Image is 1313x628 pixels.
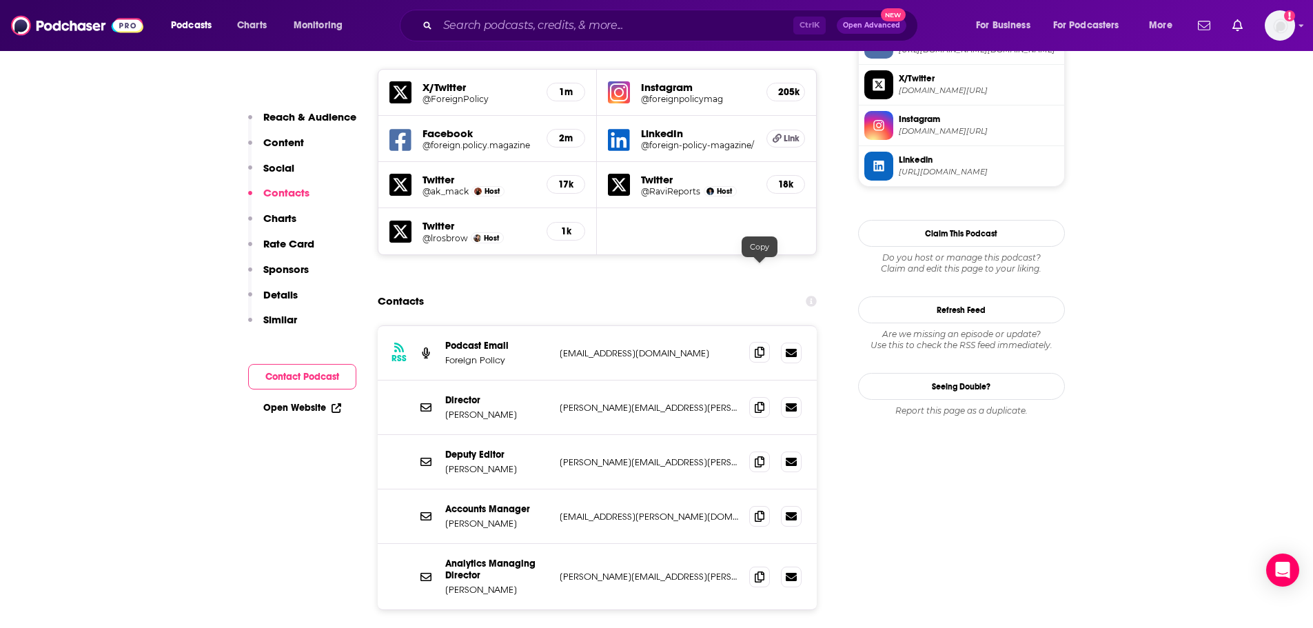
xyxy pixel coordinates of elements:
span: https://www.linkedin.com/company/foreign-policy-magazine/ [899,167,1059,177]
span: For Podcasters [1053,16,1119,35]
button: Sponsors [248,263,309,288]
p: Rate Card [263,237,314,250]
button: Open AdvancedNew [837,17,906,34]
a: @foreignpolicymag [641,94,755,104]
button: Social [248,161,294,187]
span: twitter.com/ForeignPolicy [899,85,1059,96]
span: Host [485,187,500,196]
svg: Add a profile image [1284,10,1295,21]
span: instagram.com/foreignpolicymag [899,126,1059,136]
h5: 1k [558,225,573,237]
img: Amy Mackinnon [474,188,482,195]
img: iconImage [608,81,630,103]
a: @RaviReports [641,186,700,196]
a: @foreign.policy.magazine [423,140,536,150]
button: Contacts [248,186,309,212]
h5: Twitter [641,173,755,186]
h5: Instagram [641,81,755,94]
img: Podchaser - Follow, Share and Rate Podcasts [11,12,143,39]
span: Host [717,187,732,196]
p: Content [263,136,304,149]
button: open menu [966,14,1048,37]
p: Podcast Email [445,340,549,352]
p: Accounts Manager [445,503,549,515]
button: open menu [284,14,360,37]
span: Linkedin [899,154,1059,166]
span: Logged in as tfnewsroom [1265,10,1295,41]
button: open menu [1044,14,1139,37]
button: Similar [248,313,297,338]
button: Content [248,136,304,161]
button: Show profile menu [1265,10,1295,41]
button: Charts [248,212,296,237]
p: Similar [263,313,297,326]
span: Open Advanced [843,22,900,29]
h5: LinkedIn [641,127,755,140]
button: Contact Podcast [248,364,356,389]
a: Link [766,130,805,148]
h5: X/Twitter [423,81,536,94]
p: [PERSON_NAME] [445,409,549,421]
p: Foreign Policy [445,354,549,366]
span: X/Twitter [899,72,1059,85]
div: Search podcasts, credits, & more... [413,10,931,41]
p: Deputy Editor [445,449,549,460]
p: [EMAIL_ADDRESS][PERSON_NAME][DOMAIN_NAME] [560,511,739,523]
a: @ak_mack [423,186,469,196]
span: New [881,8,906,21]
h5: 1m [558,86,573,98]
p: [PERSON_NAME][EMAIL_ADDRESS][PERSON_NAME][DOMAIN_NAME] [560,402,739,414]
button: Details [248,288,298,314]
a: Instagram[DOMAIN_NAME][URL] [864,111,1059,140]
p: Social [263,161,294,174]
h5: 18k [778,179,793,190]
span: Monitoring [294,16,343,35]
img: Ravi Agrawal [706,188,714,195]
button: Claim This Podcast [858,220,1065,247]
a: Seeing Double? [858,373,1065,400]
span: More [1149,16,1172,35]
a: @ForeignPolicy [423,94,536,104]
p: Sponsors [263,263,309,276]
span: Host [484,234,499,243]
h5: Twitter [423,219,536,232]
p: [PERSON_NAME][EMAIL_ADDRESS][PERSON_NAME][DOMAIN_NAME] [560,456,739,468]
p: [PERSON_NAME] [445,518,549,529]
h5: 17k [558,179,573,190]
a: Laura Rosbrow-Telem [474,234,481,242]
div: Report this page as a duplicate. [858,405,1065,416]
a: @lrosbrow [423,233,468,243]
p: [PERSON_NAME] [445,463,549,475]
a: Linkedin[URL][DOMAIN_NAME] [864,152,1059,181]
a: Show notifications dropdown [1227,14,1248,37]
a: Show notifications dropdown [1192,14,1216,37]
div: Claim and edit this page to your liking. [858,252,1065,274]
p: Reach & Audience [263,110,356,123]
h5: 2m [558,132,573,144]
a: Open Website [263,402,341,414]
span: Ctrl K [793,17,826,34]
span: Do you host or manage this podcast? [858,252,1065,263]
span: Podcasts [171,16,212,35]
span: Charts [237,16,267,35]
div: Copy [742,236,777,257]
p: Analytics Managing Director [445,558,549,581]
p: Details [263,288,298,301]
button: open menu [161,14,230,37]
button: Rate Card [248,237,314,263]
a: @foreign-policy-magazine/ [641,140,755,150]
h5: Facebook [423,127,536,140]
h5: 205k [778,86,793,98]
button: open menu [1139,14,1190,37]
button: Reach & Audience [248,110,356,136]
p: Charts [263,212,296,225]
p: [PERSON_NAME][EMAIL_ADDRESS][PERSON_NAME][DOMAIN_NAME] [560,571,739,583]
